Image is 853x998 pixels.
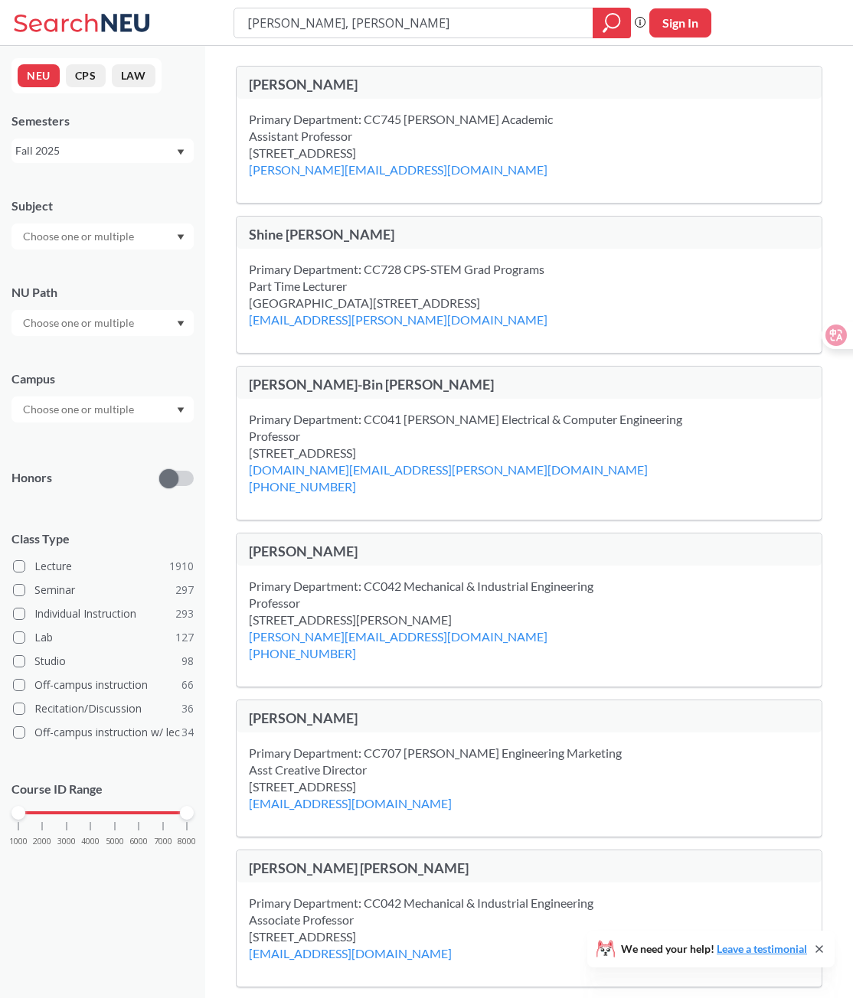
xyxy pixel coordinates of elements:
[175,582,194,598] span: 297
[13,699,194,719] label: Recitation/Discussion
[15,227,144,246] input: Choose one or multiple
[9,837,28,846] span: 1000
[249,578,632,628] div: Primary Department: CC042 Mechanical & Industrial Engineering Professor [STREET_ADDRESS][PERSON_N...
[249,745,660,778] div: Primary Department: CC707 [PERSON_NAME] Engineering Marketing Asst Creative Director
[249,462,648,477] a: [DOMAIN_NAME][EMAIL_ADDRESS][PERSON_NAME][DOMAIN_NAME]
[249,312,547,327] a: [EMAIL_ADDRESS][PERSON_NAME][DOMAIN_NAME]
[621,944,807,954] span: We need your help!
[249,261,583,295] div: Primary Department: CC728 CPS-STEM Grad Programs Part Time Lecturer
[177,149,185,155] svg: Dropdown arrow
[181,653,194,670] span: 98
[249,295,586,328] div: [GEOGRAPHIC_DATA][STREET_ADDRESS]
[13,628,194,647] label: Lab
[175,629,194,646] span: 127
[178,837,196,846] span: 8000
[112,64,155,87] button: LAW
[11,530,194,547] span: Class Type
[81,837,100,846] span: 4000
[249,629,547,644] a: [PERSON_NAME][EMAIL_ADDRESS][DOMAIN_NAME]
[249,479,356,494] a: [PHONE_NUMBER]
[181,724,194,741] span: 34
[15,400,144,419] input: Choose one or multiple
[154,837,172,846] span: 7000
[249,411,721,461] div: Primary Department: CC041 [PERSON_NAME] Electrical & Computer Engineering Professor [STREET_ADDRESS]
[177,234,185,240] svg: Dropdown arrow
[11,469,52,487] p: Honors
[11,370,194,387] div: Campus
[593,8,631,38] div: magnifying glass
[249,162,547,177] a: [PERSON_NAME][EMAIL_ADDRESS][DOMAIN_NAME]
[57,837,76,846] span: 3000
[249,895,632,928] div: Primary Department: CC042 Mechanical & Industrial Engineering Associate Professor
[15,314,144,332] input: Choose one or multiple
[603,12,621,34] svg: magnifying glass
[11,310,194,336] div: Dropdown arrow
[249,796,452,810] a: [EMAIL_ADDRESS][DOMAIN_NAME]
[249,76,529,93] div: [PERSON_NAME]
[249,709,529,726] div: [PERSON_NAME]
[249,646,356,660] a: [PHONE_NUMBER]
[249,145,586,178] div: [STREET_ADDRESS]
[11,396,194,422] div: Dropdown arrow
[15,142,175,159] div: Fall 2025
[249,778,490,812] div: [STREET_ADDRESS]
[717,942,807,955] a: Leave a testimonial
[11,223,194,249] div: Dropdown arrow
[129,837,148,846] span: 6000
[181,700,194,717] span: 36
[66,64,106,87] button: CPS
[11,197,194,214] div: Subject
[649,8,711,38] button: Sign In
[13,604,194,624] label: Individual Instruction
[13,556,194,576] label: Lecture
[11,113,194,129] div: Semesters
[181,677,194,693] span: 66
[249,111,591,145] div: Primary Department: CC745 [PERSON_NAME] Academic Assistant Professor
[177,407,185,413] svg: Dropdown arrow
[33,837,51,846] span: 2000
[13,675,194,695] label: Off-campus instruction
[11,781,194,798] p: Course ID Range
[249,226,529,243] div: Shine [PERSON_NAME]
[249,928,490,962] div: [STREET_ADDRESS]
[249,946,452,960] a: [EMAIL_ADDRESS][DOMAIN_NAME]
[249,859,529,876] div: [PERSON_NAME] [PERSON_NAME]
[177,321,185,327] svg: Dropdown arrow
[249,543,529,559] div: [PERSON_NAME]
[169,558,194,575] span: 1910
[11,284,194,301] div: NU Path
[13,722,194,742] label: Off-campus instruction w/ lec
[13,651,194,671] label: Studio
[249,376,529,393] div: [PERSON_NAME]-Bin [PERSON_NAME]
[246,10,582,36] input: Class, professor, course number, "phrase"
[11,139,194,163] div: Fall 2025Dropdown arrow
[175,605,194,622] span: 293
[106,837,124,846] span: 5000
[18,64,60,87] button: NEU
[13,580,194,600] label: Seminar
